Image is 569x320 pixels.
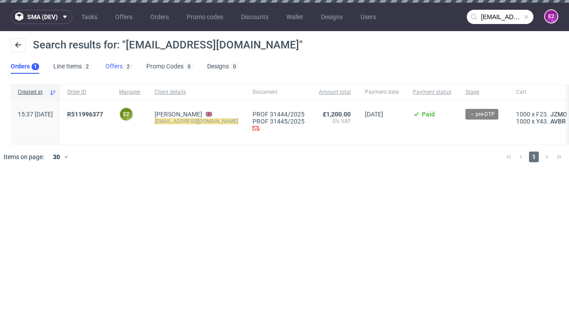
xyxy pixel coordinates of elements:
[319,88,351,96] span: Amount total
[422,111,435,118] span: Paid
[549,118,568,125] a: AVBR
[516,111,569,118] div: x
[76,10,103,24] a: Tasks
[146,60,193,74] a: Promo Codes0
[34,64,37,70] div: 1
[536,111,549,118] span: F23.
[516,118,530,125] span: 1000
[11,10,72,24] button: sma (dev)
[33,39,303,51] span: Search results for: "[EMAIL_ADDRESS][DOMAIN_NAME]"
[465,88,502,96] span: Stage
[252,111,305,118] a: PROF 31444/2025
[48,151,64,163] div: 30
[365,88,399,96] span: Payment date
[4,152,44,161] span: Items on page:
[549,111,569,118] a: JZMO
[365,111,383,118] span: [DATE]
[105,60,132,74] a: Offers2
[67,111,103,118] span: R511996377
[155,111,202,118] a: [PERSON_NAME]
[516,118,569,125] div: x
[155,118,238,124] mark: [EMAIL_ADDRESS][DOMAIN_NAME]
[545,10,557,23] figcaption: e2
[469,110,495,118] span: → pre-DTP
[86,64,89,70] div: 2
[181,10,228,24] a: Promo codes
[355,10,381,24] a: Users
[413,88,451,96] span: Payment status
[252,118,305,125] a: PROF 31445/2025
[236,10,274,24] a: Discounts
[145,10,174,24] a: Orders
[316,10,348,24] a: Designs
[207,60,238,74] a: Designs0
[529,152,539,162] span: 1
[110,10,138,24] a: Offers
[252,88,305,96] span: Document
[536,118,549,125] span: Y43.
[516,111,530,118] span: 1000
[18,88,46,96] span: Created at
[11,60,39,74] a: Orders1
[27,14,58,20] span: sma (dev)
[319,118,351,125] span: 0% VAT
[67,111,105,118] a: R511996377
[323,111,351,118] span: £1,200.00
[188,64,191,70] div: 0
[155,88,238,96] span: Client details
[281,10,309,24] a: Wallet
[120,108,132,120] figcaption: e2
[127,64,130,70] div: 2
[67,88,105,96] span: Order ID
[53,60,91,74] a: Line Items2
[233,64,236,70] div: 0
[119,88,140,96] span: Manager
[516,88,569,96] span: Cart
[18,111,53,118] span: 15:37 [DATE]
